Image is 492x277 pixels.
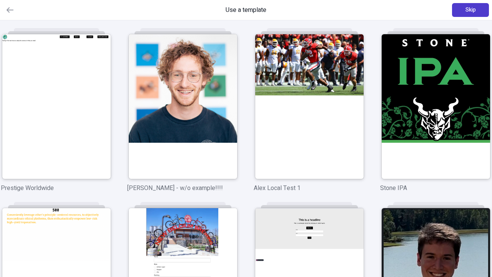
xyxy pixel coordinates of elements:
p: [PERSON_NAME] - w/o example!!!! [127,184,238,193]
p: Prestige Worldwide [1,184,112,193]
span: Skip [465,6,476,14]
p: Alex Local Test 1 [254,184,365,193]
button: Skip [452,3,489,17]
span: Use a template [226,5,266,15]
p: Stone IPA [380,184,491,193]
